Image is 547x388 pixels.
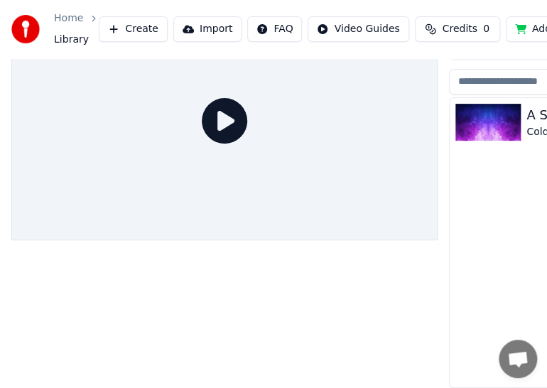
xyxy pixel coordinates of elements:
a: 开放式聊天 [499,340,537,378]
button: FAQ [247,16,302,42]
button: Credits0 [415,16,500,42]
button: Video Guides [308,16,408,42]
nav: breadcrumb [54,11,99,47]
span: 0 [483,22,489,36]
button: Import [173,16,242,42]
a: Home [54,11,83,26]
button: Create [99,16,168,42]
span: Credits [442,22,477,36]
img: youka [11,15,40,43]
span: Library [54,33,89,47]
